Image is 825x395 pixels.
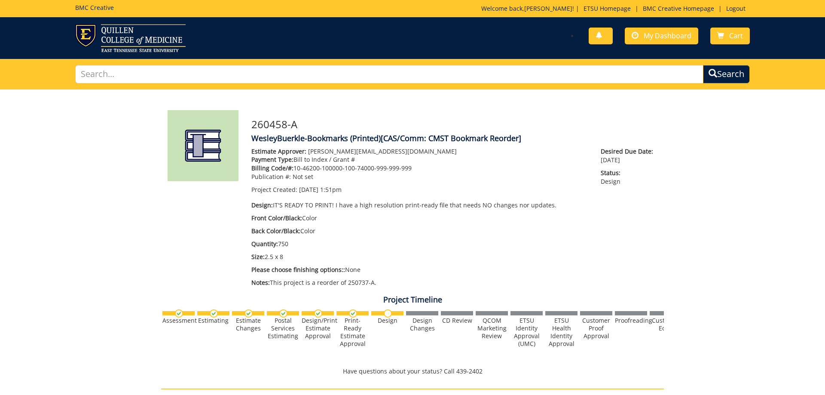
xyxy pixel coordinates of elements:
p: Bill to Index / Grant # [251,155,588,164]
h4: WesleyBuerkle-Bookmarks (Printed) [251,134,657,143]
span: Not set [293,173,313,181]
a: [PERSON_NAME] [524,4,572,12]
span: Quantity: [251,240,278,248]
h5: BMC Creative [75,4,114,11]
span: Cart [729,31,743,40]
span: Back Color/Black: [251,227,300,235]
span: [DATE] 1:51pm [299,185,342,194]
div: QCOM Marketing Review [476,317,508,340]
p: [PERSON_NAME][EMAIL_ADDRESS][DOMAIN_NAME] [251,147,588,156]
span: Payment Type: [251,155,293,164]
span: Front Color/Black: [251,214,302,222]
div: Proofreading [615,317,647,324]
img: Product featured image [168,110,238,181]
p: Have questions about your status? Call 439-2402 [161,367,664,376]
div: Customer Edits [650,317,682,332]
p: 10-46200-100000-100-74000-999-999-999 [251,164,588,173]
img: checkmark [210,309,218,318]
p: Color [251,227,588,235]
p: Welcome back, ! | | | [481,4,750,13]
div: Estimating [197,317,229,324]
img: checkmark [244,309,253,318]
span: Estimate Approver: [251,147,306,155]
div: ETSU Identity Approval (UMC) [510,317,543,348]
div: CD Review [441,317,473,324]
img: checkmark [314,309,322,318]
span: Desired Due Date: [601,147,657,156]
span: Size: [251,253,265,261]
span: Publication #: [251,173,291,181]
img: ETSU logo [75,24,186,52]
a: ETSU Homepage [579,4,635,12]
span: My Dashboard [644,31,691,40]
div: Postal Services Estimating [267,317,299,340]
p: [DATE] [601,147,657,164]
button: Search [703,65,750,83]
p: Design [601,169,657,186]
h4: Project Timeline [161,296,664,304]
span: [CAS/Comm: CMST Bookmark Reorder] [381,133,521,143]
a: Cart [710,28,750,44]
span: Design: [251,201,273,209]
p: 750 [251,240,588,248]
div: Customer Proof Approval [580,317,612,340]
div: Estimate Changes [232,317,264,332]
div: Print-Ready Estimate Approval [336,317,369,348]
span: Status: [601,169,657,177]
div: Design [371,317,403,324]
p: IT'S READY TO PRINT! I have a high resolution print-ready file that needs NO changes nor updates. [251,201,588,210]
span: Project Created: [251,185,297,194]
a: BMC Creative Homepage [639,4,718,12]
img: checkmark [279,309,287,318]
p: 2.5 x 8 [251,253,588,261]
span: Billing Code/#: [251,164,293,172]
span: Notes: [251,278,270,287]
img: no [384,309,392,318]
img: checkmark [175,309,183,318]
input: Search... [75,65,703,83]
div: Design/Print Estimate Approval [302,317,334,340]
img: checkmark [349,309,357,318]
div: Design Changes [406,317,438,332]
h3: 260458-A [251,119,657,130]
span: Please choose finishing options:: [251,265,345,274]
div: Assessment [162,317,195,324]
a: My Dashboard [625,28,698,44]
a: Logout [722,4,750,12]
div: ETSU Health Identity Approval [545,317,577,348]
p: This project is a reorder of 250737-A. [251,278,588,287]
p: Color [251,214,588,222]
p: None [251,265,588,274]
